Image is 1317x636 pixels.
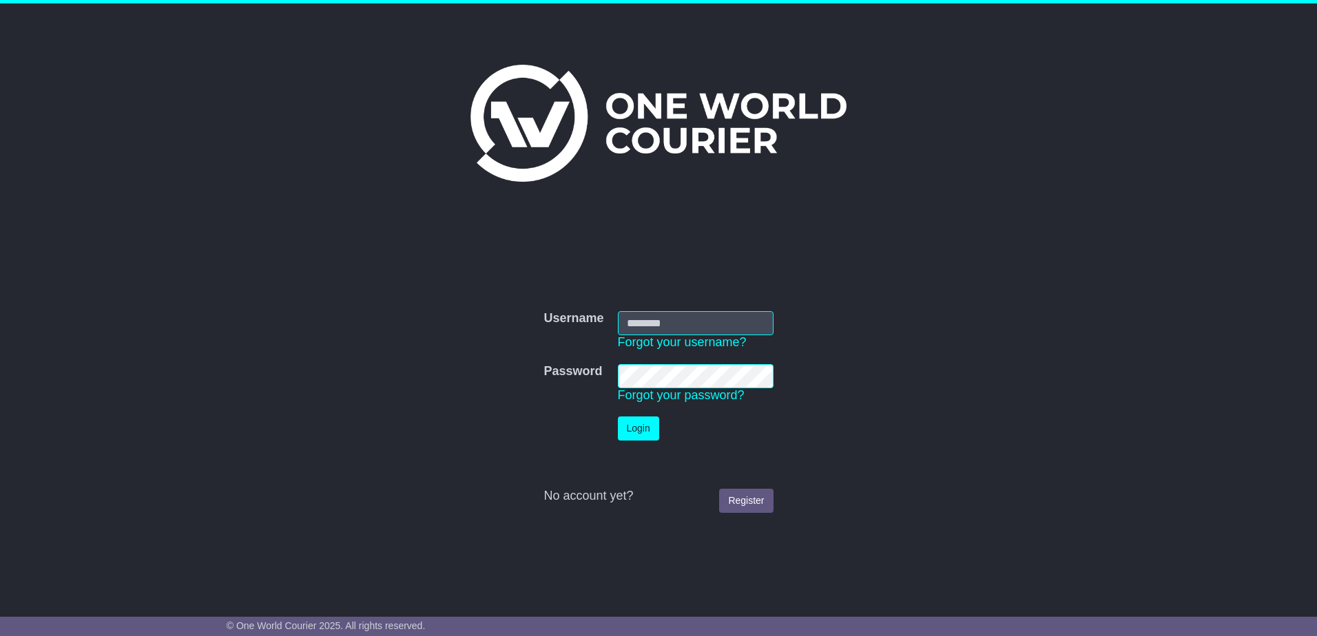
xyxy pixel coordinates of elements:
div: No account yet? [543,489,773,504]
label: Password [543,364,602,379]
a: Forgot your username? [618,335,747,349]
label: Username [543,311,603,326]
a: Register [719,489,773,513]
button: Login [618,416,659,441]
a: Forgot your password? [618,388,745,402]
span: © One World Courier 2025. All rights reserved. [227,620,426,631]
img: One World [470,65,847,182]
